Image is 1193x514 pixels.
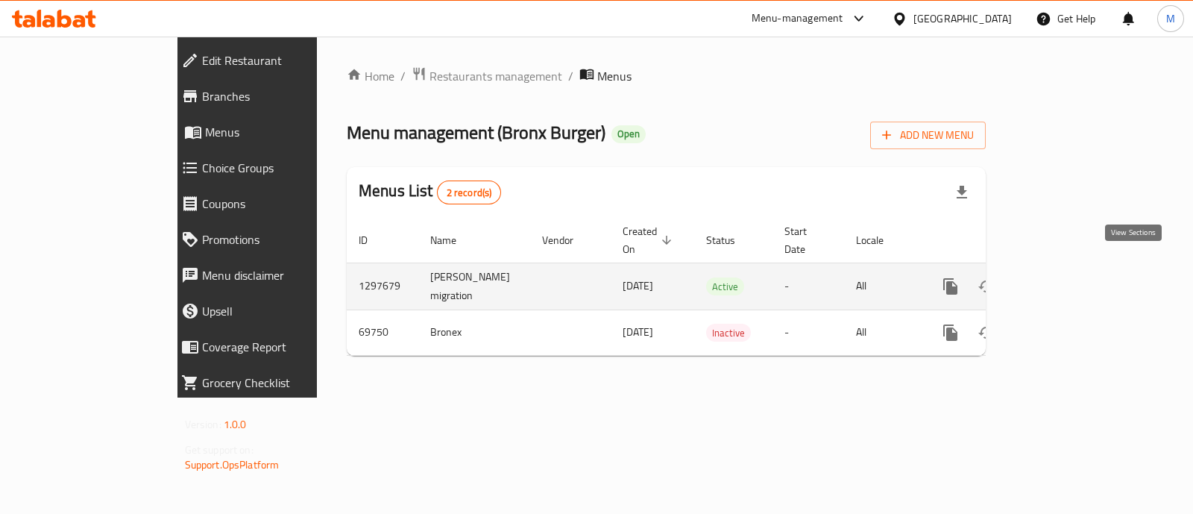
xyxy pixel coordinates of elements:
span: Menu management ( Bronx Burger ) [347,116,605,149]
div: Export file [944,175,980,210]
span: Choice Groups [202,159,365,177]
span: Edit Restaurant [202,51,365,69]
h2: Menus List [359,180,501,204]
a: Coupons [169,186,377,222]
td: 69750 [347,310,418,355]
span: Status [706,231,755,249]
td: 1297679 [347,263,418,310]
li: / [568,67,573,85]
span: Coupons [202,195,365,213]
span: M [1166,10,1175,27]
span: [DATE] [623,276,653,295]
a: Edit Restaurant [169,43,377,78]
td: All [844,263,921,310]
a: Branches [169,78,377,114]
span: Inactive [706,325,751,342]
nav: breadcrumb [347,66,986,86]
td: [PERSON_NAME] migration [418,263,530,310]
span: Vendor [542,231,593,249]
div: Total records count [437,181,502,204]
button: more [933,269,969,304]
a: Restaurants management [412,66,562,86]
div: Open [611,125,646,143]
span: Add New Menu [882,126,974,145]
td: Bronex [418,310,530,355]
span: Locale [856,231,903,249]
a: Choice Groups [169,150,377,186]
button: Change Status [969,269,1004,304]
span: Menu disclaimer [202,266,365,284]
span: Coverage Report [202,338,365,356]
span: Branches [202,87,365,105]
table: enhanced table [347,218,1088,356]
span: 1.0.0 [224,415,247,434]
a: Grocery Checklist [169,365,377,401]
span: 2 record(s) [438,186,501,200]
span: Start Date [784,222,826,258]
span: Menus [597,67,632,85]
span: Menus [205,123,365,141]
div: [GEOGRAPHIC_DATA] [913,10,1012,27]
span: Open [611,128,646,140]
a: Coverage Report [169,329,377,365]
div: Active [706,278,744,295]
span: Active [706,278,744,295]
span: Upsell [202,302,365,320]
span: Grocery Checklist [202,374,365,392]
td: - [772,310,844,355]
span: Get support on: [185,440,254,460]
span: ID [359,231,387,249]
a: Upsell [169,293,377,329]
td: All [844,310,921,355]
li: / [400,67,406,85]
button: Add New Menu [870,122,986,149]
span: Name [430,231,476,249]
a: Menus [169,114,377,150]
button: more [933,315,969,351]
a: Menu disclaimer [169,257,377,293]
td: - [772,263,844,310]
span: Version: [185,415,221,434]
span: Promotions [202,231,365,248]
a: Support.OpsPlatform [185,455,280,474]
span: Restaurants management [429,67,562,85]
span: Created On [623,222,676,258]
span: [DATE] [623,322,653,342]
button: Change Status [969,315,1004,351]
div: Menu-management [752,10,843,28]
th: Actions [921,218,1088,263]
a: Promotions [169,222,377,257]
